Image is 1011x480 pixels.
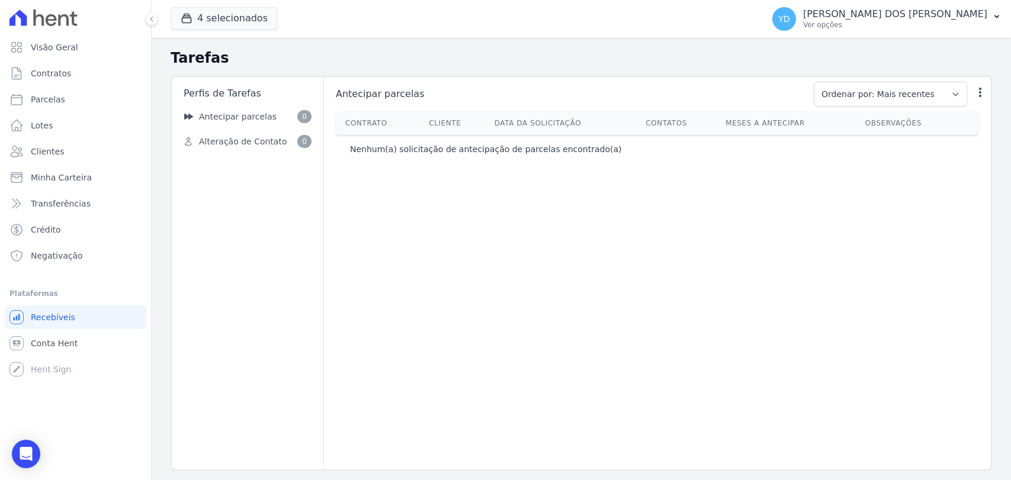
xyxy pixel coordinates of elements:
span: Minha Carteira [31,172,92,183]
th: Contatos [641,111,721,135]
a: Visão Geral [5,36,146,59]
div: Open Intercom Messenger [12,440,40,468]
a: Parcelas [5,88,146,111]
a: Crédito [5,218,146,241]
th: Data da Solicitação [490,111,641,135]
span: Transferências [31,198,91,210]
div: Plataformas [9,286,142,301]
span: Recebíveis [31,311,75,323]
span: Conta Hent [31,337,78,349]
a: Lotes [5,114,146,137]
p: [PERSON_NAME] DOS [PERSON_NAME] [803,8,987,20]
span: Parcelas [31,94,65,105]
th: Observações [861,111,964,135]
span: Crédito [31,224,61,236]
a: Antecipar parcelas 0 [176,105,319,128]
span: Negativação [31,250,83,262]
button: 4 selecionados [171,7,278,30]
a: Recebíveis [5,305,146,329]
div: Perfis de Tarefas [176,82,319,105]
span: Visão Geral [31,41,78,53]
a: Alteração de Contato 0 [176,130,319,153]
span: Contratos [31,67,71,79]
a: Negativação [5,244,146,268]
a: Conta Hent [5,331,146,355]
th: Contrato [336,111,424,135]
th: Meses a antecipar [721,111,861,135]
h2: Tarefas [171,47,992,69]
span: Alteração de Contato [199,136,287,148]
a: Clientes [5,140,146,163]
span: Lotes [31,120,53,131]
p: Nenhum(a) solicitação de antecipação de parcelas encontrado(a) [350,143,622,155]
th: Cliente [424,111,490,135]
span: 0 [297,110,312,123]
a: Transferências [5,192,146,215]
span: Clientes [31,146,64,157]
span: Antecipar parcelas [333,87,807,101]
button: YD [PERSON_NAME] DOS [PERSON_NAME] Ver opções [763,2,1011,36]
p: Ver opções [803,20,987,30]
span: 0 [297,135,312,148]
a: Contratos [5,62,146,85]
span: YD [778,15,789,23]
nav: Sidebar [176,105,319,153]
span: Antecipar parcelas [199,111,277,123]
a: Minha Carteira [5,166,146,189]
